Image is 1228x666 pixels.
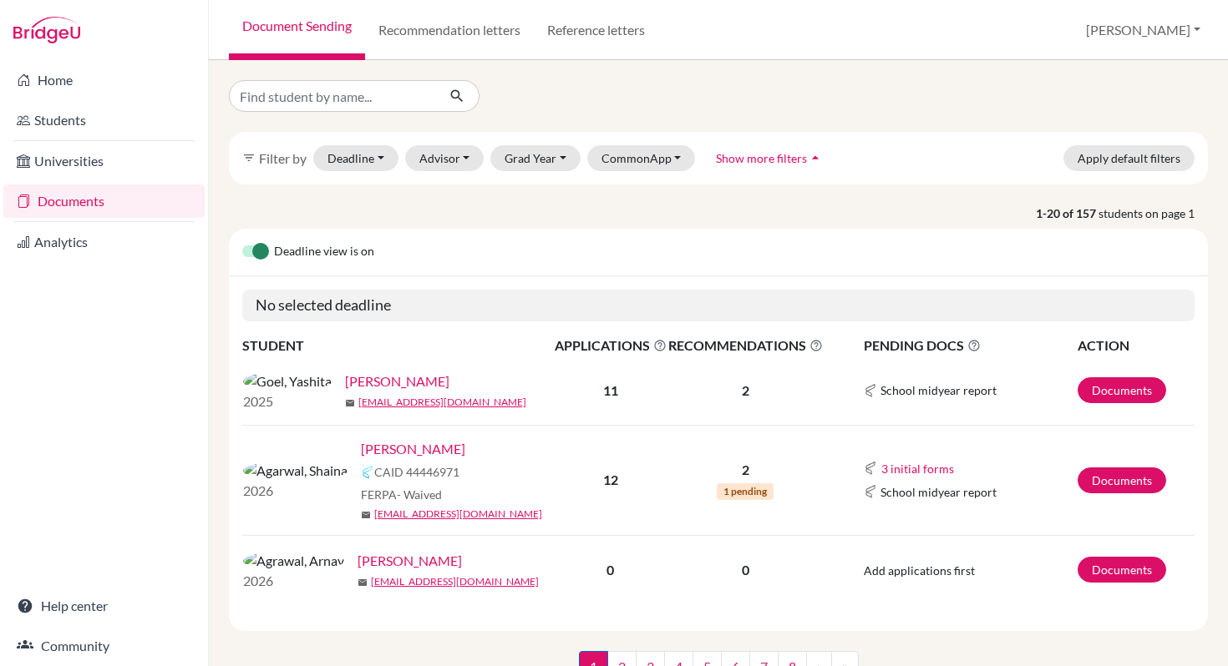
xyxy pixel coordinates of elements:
[3,589,205,623] a: Help center
[880,483,997,501] span: School midyear report
[1063,145,1195,171] button: Apply default filters
[243,481,348,501] p: 2026
[242,335,554,356] th: STUDENT
[374,463,459,481] span: CAID 44446971
[716,151,807,165] span: Show more filters
[345,371,449,391] a: [PERSON_NAME]
[361,439,465,459] a: [PERSON_NAME]
[229,80,436,112] input: Find student by name...
[603,472,618,487] b: 12
[864,384,877,397] img: Common App logo
[668,381,823,401] p: 2
[259,150,307,166] span: Filter by
[1099,204,1208,222] span: students on page 1
[864,462,877,475] img: Common App logo
[587,145,696,171] button: CommonApp
[345,398,355,408] span: mail
[361,486,442,503] span: FERPA
[242,151,256,164] i: filter_list
[1078,14,1208,46] button: [PERSON_NAME]
[3,629,205,663] a: Community
[668,560,823,580] p: 0
[1077,335,1195,356] th: ACTION
[807,149,824,166] i: arrow_drop_up
[864,563,975,578] span: Add applications first
[243,461,348,481] img: Agarwal, Shaina
[702,145,838,171] button: Show more filtersarrow_drop_up
[361,466,374,479] img: Common App logo
[490,145,581,171] button: Grad Year
[358,578,368,588] span: mail
[555,336,667,356] span: APPLICATIONS
[603,382,618,398] b: 11
[880,381,997,399] span: School midyear report
[405,145,485,171] button: Advisor
[242,290,1195,321] h5: No selected deadline
[374,507,542,522] a: [EMAIL_ADDRESS][DOMAIN_NAME]
[1078,467,1166,493] a: Documents
[864,336,1077,356] span: PENDING DOCS
[880,459,955,478] button: 3 initial forms
[1078,377,1166,403] a: Documents
[1078,557,1166,583] a: Documents
[1036,204,1099,222] strong: 1-20 of 157
[358,551,462,571] a: [PERSON_NAME]
[717,483,774,500] span: 1 pending
[668,460,823,480] p: 2
[864,485,877,498] img: Common App logo
[3,103,205,137] a: Students
[243,551,344,571] img: Agrawal, Arnav
[3,144,205,178] a: Universities
[358,395,526,410] a: [EMAIL_ADDRESS][DOMAIN_NAME]
[397,487,442,502] span: - Waived
[3,63,205,97] a: Home
[243,391,332,411] p: 2025
[3,225,205,259] a: Analytics
[313,145,398,171] button: Deadline
[606,562,614,578] b: 0
[243,371,332,391] img: Goel, Yashita
[274,242,374,262] span: Deadline view is on
[3,184,205,218] a: Documents
[13,17,80,43] img: Bridge-U
[243,571,344,591] p: 2026
[371,574,539,589] a: [EMAIL_ADDRESS][DOMAIN_NAME]
[361,510,371,520] span: mail
[668,336,823,356] span: RECOMMENDATIONS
